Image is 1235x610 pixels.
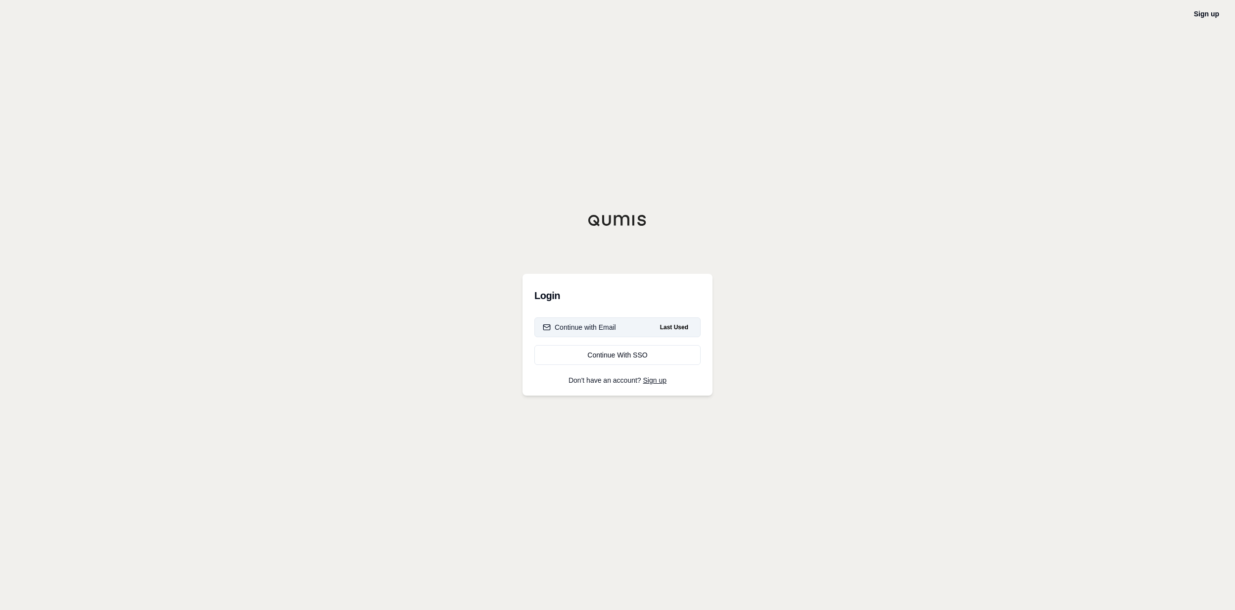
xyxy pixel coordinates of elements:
[543,350,692,360] div: Continue With SSO
[543,322,616,332] div: Continue with Email
[534,286,701,305] h3: Login
[643,376,666,384] a: Sign up
[588,214,647,226] img: Qumis
[534,377,701,384] p: Don't have an account?
[534,345,701,365] a: Continue With SSO
[656,321,692,333] span: Last Used
[534,317,701,337] button: Continue with EmailLast Used
[1194,10,1219,18] a: Sign up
